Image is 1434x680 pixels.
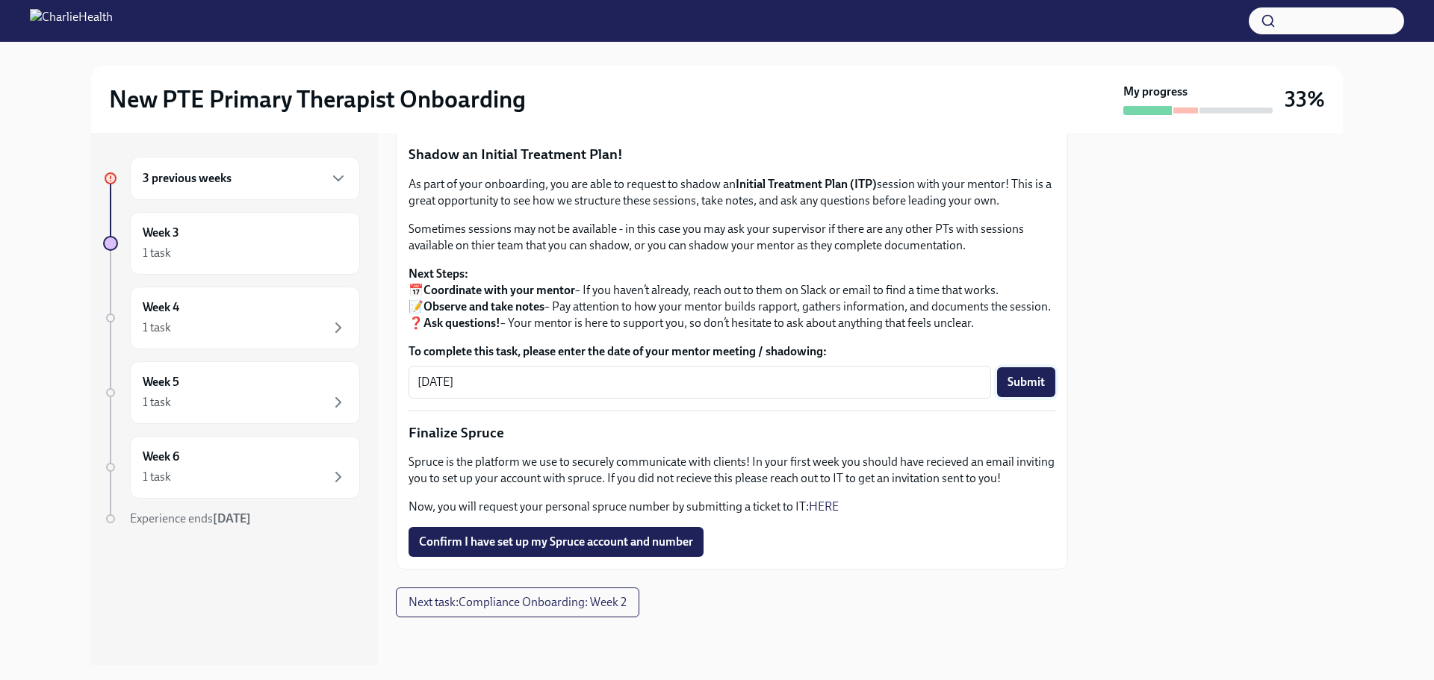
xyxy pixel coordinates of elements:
p: As part of your onboarding, you are able to request to shadow an session with your mentor! This i... [409,176,1055,209]
h6: Week 6 [143,449,179,465]
h3: 33% [1285,86,1325,113]
div: 1 task [143,245,171,261]
h6: Week 3 [143,225,179,241]
a: Week 31 task [103,212,360,275]
a: Week 41 task [103,287,360,349]
strong: Next Steps: [409,266,468,281]
p: Finalize Spruce [409,423,1055,443]
p: 📅 – If you haven’t already, reach out to them on Slack or email to find a time that works. 📝 – Pa... [409,266,1055,331]
p: Spruce is the platform we use to securely communicate with clients! In your first week you should... [409,454,1055,487]
a: Week 61 task [103,436,360,499]
button: Submit [997,367,1055,397]
strong: Initial Treatment Plan (ITP) [736,177,877,191]
div: 1 task [143,319,171,336]
textarea: [DATE] [418,373,982,391]
div: 1 task [143,394,171,411]
h6: Week 4 [143,299,179,316]
div: 1 task [143,469,171,485]
a: Week 51 task [103,361,360,424]
p: Now, you will request your personal spruce number by submitting a ticket to IT: [409,499,1055,515]
p: Sometimes sessions may not be available - in this case you may ask your supervisor if there are a... [409,221,1055,254]
span: Submit [1008,375,1045,390]
a: HERE [809,499,839,514]
strong: Coordinate with your mentor [423,283,575,297]
h6: 3 previous weeks [143,170,232,187]
strong: Ask questions! [423,316,500,330]
strong: [DATE] [213,511,251,525]
h2: New PTE Primary Therapist Onboarding [109,84,526,114]
span: Experience ends [130,511,251,525]
span: Next task : Compliance Onboarding: Week 2 [409,595,627,610]
img: CharlieHealth [30,9,113,33]
strong: My progress [1123,84,1188,100]
p: Shadow an Initial Treatment Plan! [409,145,1055,164]
strong: Observe and take notes [423,299,544,314]
label: To complete this task, please enter the date of your mentor meeting / shadowing: [409,343,1055,360]
button: Confirm I have set up my Spruce account and number [409,527,704,557]
span: Confirm I have set up my Spruce account and number [419,534,693,549]
button: Next task:Compliance Onboarding: Week 2 [396,587,639,617]
div: 3 previous weeks [130,157,360,200]
h6: Week 5 [143,374,179,390]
